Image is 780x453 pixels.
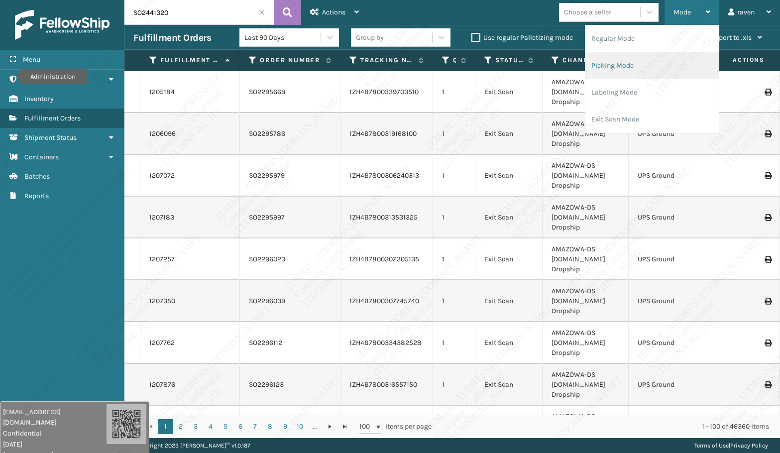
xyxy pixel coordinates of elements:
[475,113,543,155] td: Exit Scan
[446,422,769,432] div: 1 - 100 of 46360 items
[543,322,629,364] td: AMAZOWA-DS [DOMAIN_NAME] Dropship
[203,419,218,434] a: 4
[149,87,175,97] a: 1205184
[360,56,414,65] label: Tracking Number
[453,56,456,65] label: Quantity
[730,442,768,449] a: Privacy Policy
[349,380,417,389] a: 1ZH4B7800316557150
[543,197,629,238] td: AMAZOWA-DS [DOMAIN_NAME] Dropship
[24,133,77,142] span: Shipment Status
[433,155,475,197] td: 1
[240,197,340,238] td: SO2295997
[149,338,175,348] a: 1207762
[433,113,475,155] td: 1
[326,423,334,431] span: Go to the next page
[694,442,729,449] a: Terms of Use
[240,238,340,280] td: SO2296023
[543,238,629,280] td: AMAZOWA-DS [DOMAIN_NAME] Dropship
[629,155,724,197] td: UPS Ground
[218,419,233,434] a: 5
[543,406,629,448] td: AMAZOWA-DS [DOMAIN_NAME] Dropship
[694,438,768,453] div: |
[149,380,175,390] a: 1207876
[349,255,419,263] a: 1ZH4B7800302305135
[475,364,543,406] td: Exit Scan
[149,296,175,306] a: 1207350
[188,419,203,434] a: 3
[629,280,724,322] td: UPS Ground
[3,407,107,428] span: [EMAIL_ADDRESS][DOMAIN_NAME]
[701,52,771,68] span: Actions
[240,364,340,406] td: SO2296123
[133,32,211,44] h3: Fulfillment Orders
[543,155,629,197] td: AMAZOWA-DS [DOMAIN_NAME] Dropship
[24,95,54,103] span: Inventory
[543,113,629,155] td: AMAZOWA-DS [DOMAIN_NAME] Dropship
[475,71,543,113] td: Exit Scan
[629,364,724,406] td: UPS Ground
[475,238,543,280] td: Exit Scan
[24,114,81,122] span: Fulfillment Orders
[543,280,629,322] td: AMAZOWA-DS [DOMAIN_NAME] Dropship
[349,171,419,180] a: 1ZH4B7800306240313
[349,88,419,96] a: 1ZH4B7800339703510
[433,197,475,238] td: 1
[765,256,771,263] i: Print Label
[337,419,352,434] a: Go to the last page
[543,364,629,406] td: AMAZOWA-DS [DOMAIN_NAME] Dropship
[359,419,432,434] span: items per page
[629,406,724,448] td: UPS Ground
[240,280,340,322] td: SO2296039
[765,172,771,179] i: Print Label
[240,113,340,155] td: SO2295786
[149,254,175,264] a: 1207257
[349,297,419,305] a: 1ZH4B7800307745740
[585,25,719,52] li: Regular Mode
[359,422,374,432] span: 100
[543,71,629,113] td: AMAZOWA-DS [DOMAIN_NAME] Dropship
[629,322,724,364] td: UPS Ground
[149,171,175,181] a: 1207072
[160,56,221,65] label: Fulfillment Order Id
[248,419,263,434] a: 7
[149,213,174,223] a: 1207183
[471,33,573,42] label: Use regular Palletizing mode
[629,113,724,155] td: UPS Ground
[765,89,771,96] i: Print Label
[495,56,523,65] label: Status
[433,280,475,322] td: 1
[3,439,107,450] span: [DATE]
[23,55,40,64] span: Menu
[585,79,719,106] li: Labeling Mode
[564,7,611,17] div: Choose a seller
[433,238,475,280] td: 1
[24,192,49,200] span: Reports
[278,419,293,434] a: 9
[341,423,349,431] span: Go to the last page
[433,322,475,364] td: 1
[240,406,340,448] td: SO2296246
[765,214,771,221] i: Print Label
[349,129,417,138] a: 1ZH4B7800319168100
[356,32,384,43] div: Group by
[293,419,308,434] a: 10
[475,155,543,197] td: Exit Scan
[711,33,752,42] span: Export to .xls
[629,238,724,280] td: UPS Ground
[24,153,59,161] span: Containers
[433,406,475,448] td: 1
[263,419,278,434] a: 8
[475,322,543,364] td: Exit Scan
[15,10,110,40] img: logo
[149,129,176,139] a: 1206096
[260,56,321,65] label: Order Number
[349,213,418,222] a: 1ZH4B7800313531325
[433,364,475,406] td: 1
[765,298,771,305] i: Print Label
[562,56,609,65] label: Channel
[308,419,323,434] a: ...
[158,419,173,434] a: 1
[765,340,771,346] i: Print Label
[585,106,719,133] li: Exit Scan Mode
[240,322,340,364] td: SO2296112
